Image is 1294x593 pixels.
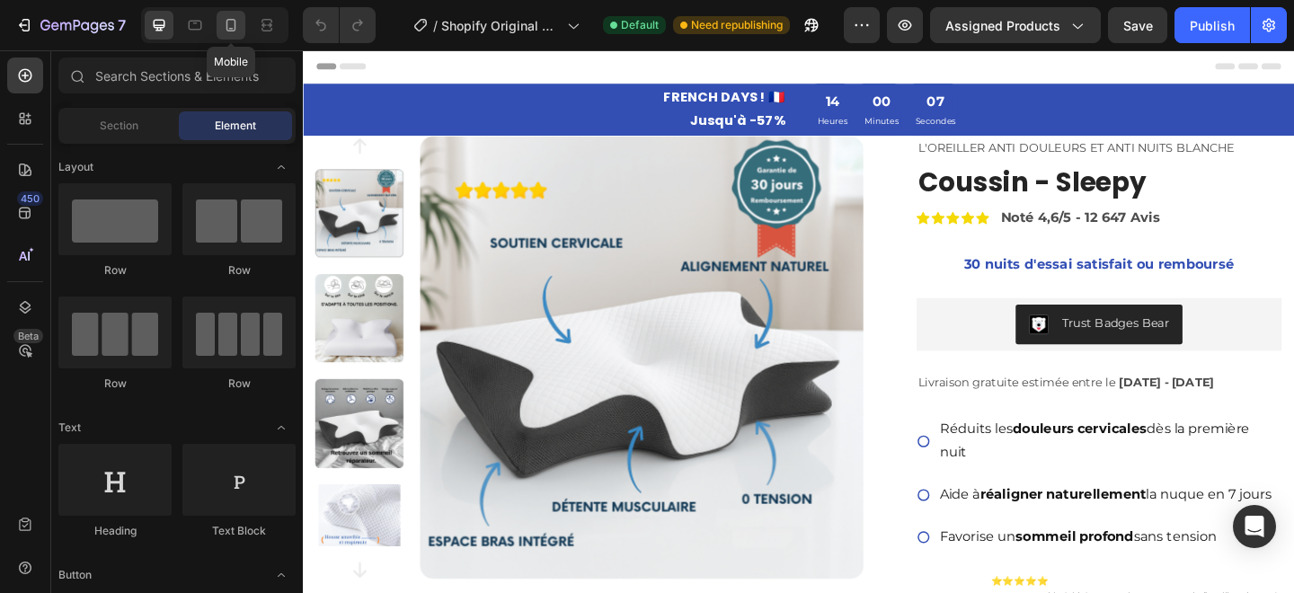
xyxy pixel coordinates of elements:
p: minutes [610,70,648,86]
strong: Noté 4,6/5 - 12 647 Avis [759,173,933,190]
span: Assigned Products [945,16,1060,35]
strong: douleurs [773,403,839,420]
input: Search Sections & Elements [58,58,296,93]
div: Row [182,262,296,279]
h1: Coussin - Sleepy [668,123,1065,164]
strong: sommeil [776,520,841,537]
div: Heading [58,523,172,539]
button: Carousel Back Arrow [51,93,73,115]
p: 30 nuits d'essai satisfait ou remboursé [669,220,1063,246]
span: Button [58,567,92,583]
p: L'OREILLER ANTI DOULEURS ET ANTI NUITS BLANCHE [669,95,1063,118]
p: Réduits les dès la première nuit [693,399,1062,451]
button: Trust Badges Bear [776,277,957,320]
button: 7 [7,7,134,43]
div: 00 [610,44,648,70]
iframe: Design area [303,50,1294,593]
button: Save [1108,7,1167,43]
span: [DATE] - [DATE] [888,353,991,369]
button: Publish [1174,7,1250,43]
div: Text Block [182,523,296,539]
div: Row [58,376,172,392]
strong: cervicales [843,403,918,420]
div: 07 [666,44,710,70]
div: 450 [17,191,43,206]
strong: réaligner [737,474,805,491]
span: Default [621,17,659,33]
button: Carousel Next Arrow [574,323,596,345]
span: Section [100,118,138,134]
span: Layout [58,159,93,175]
span: / [433,16,438,35]
p: 7 [118,14,126,36]
span: Toggle open [267,153,296,181]
p: Favorise un sans tension [693,517,1062,543]
span: Text [58,420,81,436]
div: 14 [560,44,592,70]
span: Shopify Original Product Template [441,16,560,35]
span: Need republishing [691,17,783,33]
div: Row [58,262,172,279]
span: Element [215,118,256,134]
span: Toggle open [267,413,296,442]
div: Publish [1190,16,1235,35]
button: Assigned Products [930,7,1101,43]
div: Open Intercom Messenger [1233,505,1276,548]
span: Livraison gratuite estimée entre le [669,353,884,369]
span: Toggle open [267,561,296,589]
span: Save [1123,18,1153,33]
strong: Jusqu'à -57% [421,66,524,87]
strong: profond [845,520,904,537]
strong: naturellement [809,474,917,491]
img: CLDR_q6erfwCEAE=.png [790,288,811,309]
div: Undo/Redo [303,7,376,43]
div: Trust Badges Bear [826,288,943,306]
p: Aide à la nuque en 7 jours [693,471,1062,497]
div: Beta [13,329,43,343]
p: heures [560,70,592,86]
p: secondes [666,70,710,86]
div: Row [182,376,296,392]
